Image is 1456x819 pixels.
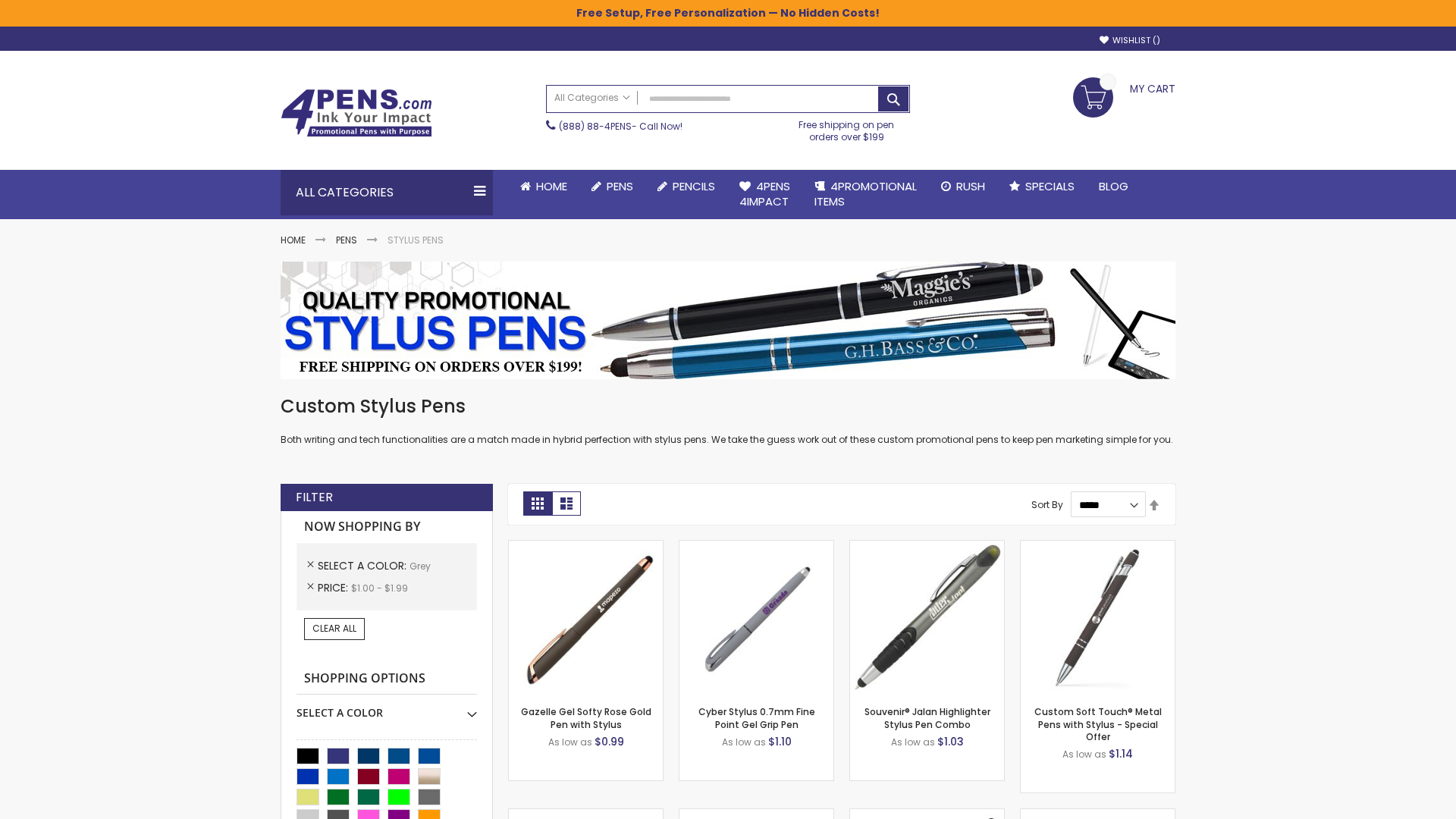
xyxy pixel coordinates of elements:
[956,178,985,194] span: Rush
[508,170,579,203] a: Home
[739,178,790,209] span: 4Pens 4impact
[509,540,663,553] a: Gazelle Gel Softy Rose Gold Pen with Stylus-Grey
[318,580,351,595] span: Price
[850,541,1004,695] img: Souvenir® Jalan Highlighter Stylus Pen Combo-Grey
[997,170,1087,203] a: Specials
[891,736,935,748] span: As low as
[1031,498,1063,511] label: Sort By
[768,734,792,749] span: $1.10
[351,582,408,595] span: $1.00 - $1.99
[929,170,997,203] a: Rush
[937,734,964,749] span: $1.03
[1109,746,1133,761] span: $1.14
[802,170,929,219] a: 4PROMOTIONALITEMS
[673,178,715,194] span: Pencils
[281,262,1175,379] img: Stylus Pens
[318,558,409,573] span: Select A Color
[409,560,431,573] span: Grey
[281,394,1175,447] div: Both writing and tech functionalities are a match made in hybrid perfection with stylus pens. We ...
[559,120,682,133] span: - Call Now!
[548,736,592,748] span: As low as
[559,120,632,133] a: (888) 88-4PENS
[679,541,833,695] img: Cyber Stylus 0.7mm Fine Point Gel Grip Pen-Grey
[645,170,727,203] a: Pencils
[509,541,663,695] img: Gazelle Gel Softy Rose Gold Pen with Stylus-Grey
[727,170,802,219] a: 4Pens4impact
[536,178,567,194] span: Home
[814,178,917,209] span: 4PROMOTIONAL ITEMS
[523,491,552,516] strong: Grid
[296,489,333,506] strong: Filter
[850,540,1004,553] a: Souvenir® Jalan Highlighter Stylus Pen Combo-Grey
[698,705,815,730] a: Cyber Stylus 0.7mm Fine Point Gel Grip Pen
[1087,170,1141,203] a: Blog
[281,89,432,137] img: 4Pens Custom Pens and Promotional Products
[281,234,306,246] a: Home
[679,540,833,553] a: Cyber Stylus 0.7mm Fine Point Gel Grip Pen-Grey
[336,234,357,246] a: Pens
[297,695,477,720] div: Select A Color
[1100,35,1160,46] a: Wishlist
[1021,540,1175,553] a: Custom Soft Touch® Metal Pens with Stylus-Grey
[547,86,638,111] a: All Categories
[1062,748,1106,761] span: As low as
[783,113,911,143] div: Free shipping on pen orders over $199
[281,170,493,215] div: All Categories
[297,511,477,543] strong: Now Shopping by
[312,622,356,635] span: Clear All
[1099,178,1128,194] span: Blog
[1034,705,1162,742] a: Custom Soft Touch® Metal Pens with Stylus - Special Offer
[554,92,630,104] span: All Categories
[579,170,645,203] a: Pens
[297,663,477,695] strong: Shopping Options
[521,705,651,730] a: Gazelle Gel Softy Rose Gold Pen with Stylus
[1025,178,1075,194] span: Specials
[722,736,766,748] span: As low as
[304,618,365,639] a: Clear All
[595,734,624,749] span: $0.99
[388,234,444,246] strong: Stylus Pens
[281,394,1175,419] h1: Custom Stylus Pens
[1021,541,1175,695] img: Custom Soft Touch® Metal Pens with Stylus-Grey
[864,705,990,730] a: Souvenir® Jalan Highlighter Stylus Pen Combo
[607,178,633,194] span: Pens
